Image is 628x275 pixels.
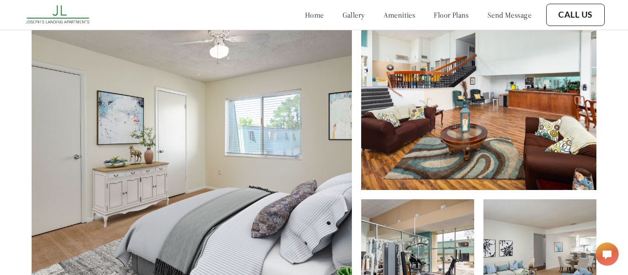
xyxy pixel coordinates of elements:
a: home [305,10,324,20]
a: amenities [383,10,416,20]
img: josephs_landing_logo.png [23,2,93,27]
button: Call Us [546,4,605,26]
a: Call Us [558,10,593,20]
a: floor plans [434,10,469,20]
img: Clubhouse [361,14,597,190]
a: gallery [343,10,365,20]
a: send message [488,10,531,20]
